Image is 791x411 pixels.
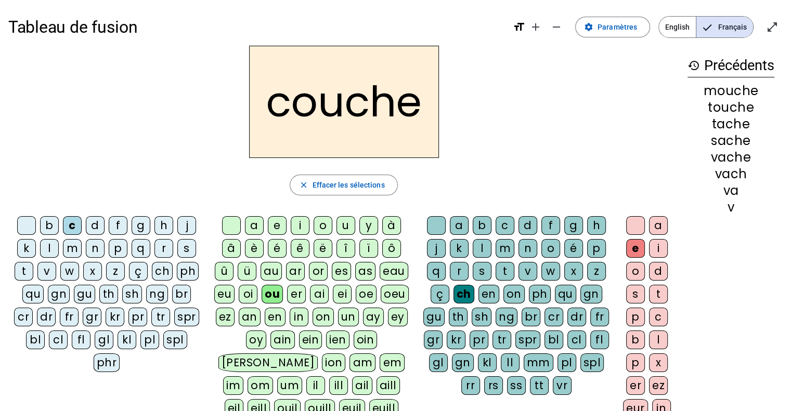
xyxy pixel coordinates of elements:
div: î [336,239,355,258]
div: sh [122,285,142,303]
div: f [541,216,560,235]
div: oe [356,285,377,303]
div: x [649,353,668,372]
div: z [587,262,606,281]
div: c [63,216,82,235]
div: um [277,376,302,395]
div: v [518,262,537,281]
div: fl [590,330,609,349]
div: m [63,239,82,258]
div: a [245,216,264,235]
div: r [450,262,469,281]
div: or [309,262,328,281]
div: û [215,262,234,281]
div: x [564,262,583,281]
div: è [245,239,264,258]
div: h [154,216,173,235]
div: gu [74,285,95,303]
span: Français [696,17,753,37]
div: phr [94,353,120,372]
div: au [261,262,282,281]
div: en [478,285,499,303]
div: a [450,216,469,235]
div: fr [590,308,609,326]
div: u [336,216,355,235]
div: ey [388,308,408,326]
div: ai [310,285,329,303]
div: gr [424,330,443,349]
div: tr [492,330,511,349]
mat-icon: open_in_full [766,21,779,33]
div: aill [377,376,400,395]
div: d [86,216,105,235]
div: qu [555,285,576,303]
div: v [37,262,56,281]
div: va [688,184,774,197]
mat-icon: close [299,180,308,190]
div: ç [431,285,449,303]
div: pr [128,308,147,326]
div: kl [118,330,136,349]
div: p [626,353,645,372]
div: pr [470,330,488,349]
div: j [427,239,446,258]
h1: Tableau de fusion [8,10,504,44]
div: ion [322,353,346,372]
button: Augmenter la taille de la police [525,17,546,37]
div: p [109,239,127,258]
div: l [40,239,59,258]
div: gn [48,285,70,303]
div: spr [515,330,540,349]
div: f [109,216,127,235]
div: w [60,262,79,281]
div: i [649,239,668,258]
div: pl [140,330,159,349]
div: ez [216,308,235,326]
div: am [349,353,375,372]
div: oeu [381,285,409,303]
div: b [40,216,59,235]
div: kr [106,308,124,326]
div: oy [246,330,266,349]
div: ë [314,239,332,258]
div: ph [529,285,551,303]
div: tache [688,118,774,130]
div: oin [354,330,378,349]
div: n [86,239,105,258]
div: eu [214,285,235,303]
div: c [496,216,514,235]
div: ü [238,262,256,281]
button: Paramètres [575,17,650,37]
div: y [359,216,378,235]
div: ou [262,285,283,303]
h3: Précédents [688,54,774,77]
div: ss [507,376,526,395]
div: em [380,353,405,372]
div: l [473,239,491,258]
div: as [355,262,375,281]
button: Effacer les sélections [290,175,397,195]
div: in [290,308,308,326]
div: mouche [688,85,774,97]
div: ail [352,376,372,395]
div: d [649,262,668,281]
div: ph [177,262,199,281]
span: English [659,17,696,37]
div: cr [544,308,563,326]
div: sache [688,135,774,147]
div: ein [299,330,322,349]
div: gn [580,285,602,303]
div: o [314,216,332,235]
div: on [503,285,525,303]
div: tt [530,376,549,395]
div: t [15,262,33,281]
div: cr [14,308,33,326]
div: ng [496,308,517,326]
div: kl [478,353,497,372]
div: gl [95,330,113,349]
div: ch [152,262,173,281]
div: br [172,285,191,303]
div: qu [22,285,44,303]
div: kr [447,330,465,349]
div: é [564,239,583,258]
